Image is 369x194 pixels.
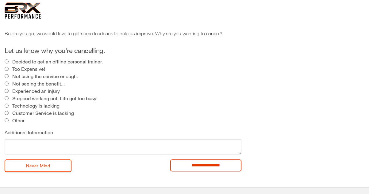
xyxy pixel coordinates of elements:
label: Other [12,117,354,124]
label: Experienced an injury [12,87,354,95]
a: Never Mind [5,159,71,172]
h3: Let us know why you're cancelling. [5,46,364,55]
label: Technology is lacking [12,102,354,109]
label: Not seeing the benefit... [12,80,354,87]
img: 6f7da32581c89ca25d665dc3aae533e4f14fe3ef_original.svg [5,2,41,19]
label: Decided to get an offline personal trainer. [12,58,354,65]
p: Before you go, we would love to get some feedback to help us improve. Why are you wanting to cancel? [5,30,364,37]
label: Not using the service enough. [12,73,354,80]
label: Customer Service is lacking [12,109,354,117]
label: Stopped working out; Life got too busy! [12,95,354,102]
label: Additional Information [5,129,241,136]
label: Too Expensive! [12,65,354,73]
